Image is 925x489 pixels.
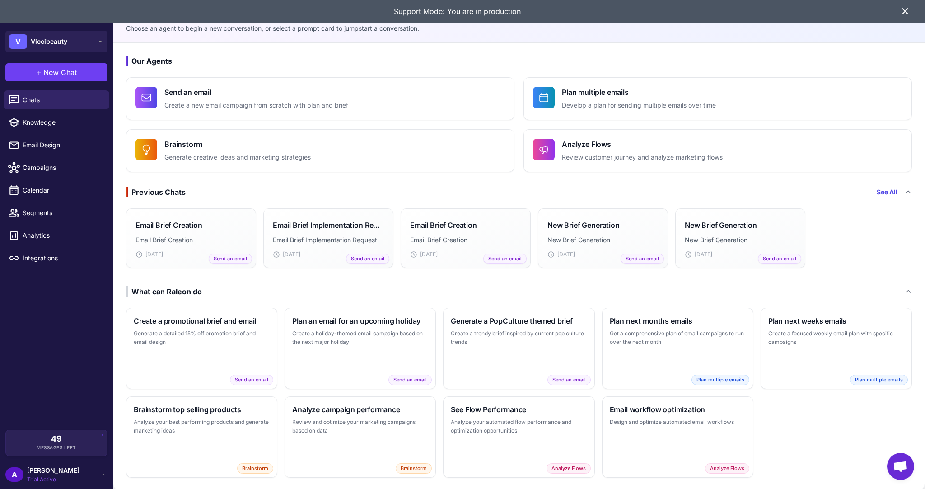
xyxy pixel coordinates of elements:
[273,250,384,259] div: [DATE]
[443,308,594,389] button: Generate a PopCulture themed briefCreate a trendy brief inspired by current pop culture trendsSen...
[292,404,428,415] h3: Analyze campaign performance
[126,56,912,66] h3: Our Agents
[285,308,436,389] button: Plan an email for an upcoming holidayCreate a holiday-themed email campaign based on the next maj...
[237,463,273,474] span: Brainstorm
[134,404,270,415] h3: Brainstorm top selling products
[5,31,107,52] button: VViccibeauty
[877,187,897,197] a: See All
[27,465,79,475] span: [PERSON_NAME]
[4,181,109,200] a: Calendar
[164,87,348,98] h4: Send an email
[135,235,247,245] p: Email Brief Creation
[134,315,270,326] h3: Create a promotional brief and email
[410,250,521,259] div: [DATE]
[23,163,102,173] span: Campaigns
[610,315,746,326] h3: Plan next months emails
[37,444,76,451] span: Messages Left
[610,329,746,347] p: Get a comprehensive plan of email campaigns to run over the next month
[410,220,477,230] h3: Email Brief Creation
[562,152,723,163] p: Review customer journey and analyze marketing flows
[443,396,594,478] button: See Flow PerformanceAnalyze your automated flow performance and optimization opportunitiesAnalyze...
[285,396,436,478] button: Analyze campaign performanceReview and optimize your marketing campaigns based on dataBrainstorm
[685,220,757,230] h3: New Brief Generation
[4,158,109,177] a: Campaigns
[126,286,202,297] div: What can Raleon do
[4,113,109,132] a: Knowledge
[562,139,723,150] h4: Analyze Flows
[134,329,270,347] p: Generate a detailed 15% off promotion brief and email design
[547,463,591,474] span: Analyze Flows
[23,95,102,105] span: Chats
[761,308,912,389] button: Plan next weeks emailsCreate a focused weekly email plan with specific campaignsPlan multiple emails
[4,203,109,222] a: Segments
[621,254,664,264] span: Send an email
[768,329,904,347] p: Create a focused weekly email plan with specific campaigns
[273,220,384,230] h3: Email Brief Implementation Request
[37,67,42,78] span: +
[451,404,587,415] h3: See Flow Performance
[602,396,753,478] button: Email workflow optimizationDesign and optimize automated email workflowsAnalyze Flows
[887,453,914,480] div: Open chat
[850,375,908,385] span: Plan multiple emails
[685,250,796,259] div: [DATE]
[483,254,527,264] span: Send an email
[292,329,428,347] p: Create a holiday-themed email campaign based on the next major holiday
[292,418,428,435] p: Review and optimize your marketing campaigns based on data
[164,152,311,163] p: Generate creative ideas and marketing strategies
[164,139,311,150] h4: Brainstorm
[126,308,277,389] button: Create a promotional brief and emailGenerate a detailed 15% off promotion brief and email designS...
[758,254,801,264] span: Send an email
[23,230,102,240] span: Analytics
[292,315,428,326] h3: Plan an email for an upcoming holiday
[4,90,109,109] a: Chats
[31,37,67,47] span: Viccibeauty
[562,87,716,98] h4: Plan multiple emails
[388,375,432,385] span: Send an email
[410,235,521,245] p: Email Brief Creation
[705,463,749,474] span: Analyze Flows
[451,315,587,326] h3: Generate a PopCulture themed brief
[4,136,109,155] a: Email Design
[396,463,432,474] span: Brainstorm
[27,475,79,484] span: Trial Active
[346,254,389,264] span: Send an email
[51,435,62,443] span: 49
[126,77,514,120] button: Send an emailCreate a new email campaign from scratch with plan and brief
[523,129,912,172] button: Analyze FlowsReview customer journey and analyze marketing flows
[164,100,348,111] p: Create a new email campaign from scratch with plan and brief
[610,418,746,427] p: Design and optimize automated email workflows
[43,67,77,78] span: New Chat
[547,235,659,245] p: New Brief Generation
[23,253,102,263] span: Integrations
[4,249,109,268] a: Integrations
[9,34,27,49] div: V
[209,254,252,264] span: Send an email
[451,329,587,347] p: Create a trendy brief inspired by current pop culture trends
[23,185,102,195] span: Calendar
[23,140,102,150] span: Email Design
[562,100,716,111] p: Develop a plan for sending multiple emails over time
[126,24,912,33] p: Choose an agent to begin a new conversation, or select a prompt card to jumpstart a conversation.
[685,235,796,245] p: New Brief Generation
[126,187,186,197] div: Previous Chats
[230,375,273,385] span: Send an email
[135,250,247,259] div: [DATE]
[273,235,384,245] p: Email Brief Implementation Request
[23,118,102,127] span: Knowledge
[5,63,107,81] button: +New Chat
[610,404,746,415] h3: Email workflow optimization
[4,226,109,245] a: Analytics
[23,208,102,218] span: Segments
[451,418,587,435] p: Analyze your automated flow performance and optimization opportunities
[523,77,912,120] button: Plan multiple emailsDevelop a plan for sending multiple emails over time
[5,467,23,482] div: A
[135,220,202,230] h3: Email Brief Creation
[126,396,277,478] button: Brainstorm top selling productsAnalyze your best performing products and generate marketing ideas...
[547,375,591,385] span: Send an email
[602,308,753,389] button: Plan next months emailsGet a comprehensive plan of email campaigns to run over the next monthPlan...
[768,315,904,326] h3: Plan next weeks emails
[691,375,749,385] span: Plan multiple emails
[547,250,659,259] div: [DATE]
[134,418,270,435] p: Analyze your best performing products and generate marketing ideas
[126,129,514,172] button: BrainstormGenerate creative ideas and marketing strategies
